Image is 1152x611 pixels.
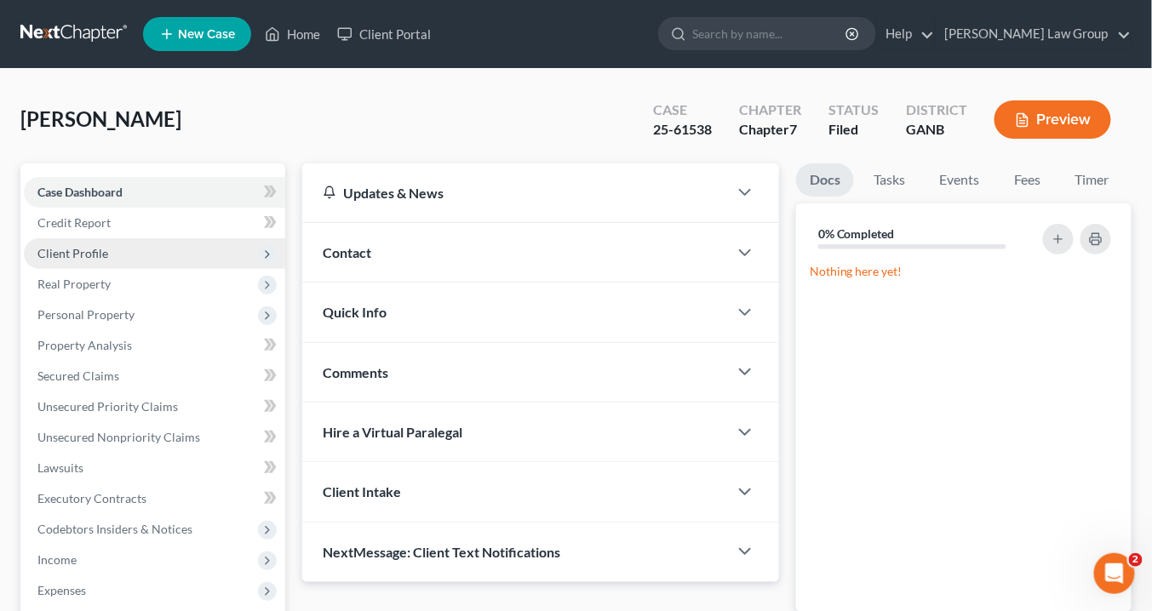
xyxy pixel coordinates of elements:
[24,330,285,361] a: Property Analysis
[24,453,285,483] a: Lawsuits
[828,120,879,140] div: Filed
[323,483,401,500] span: Client Intake
[877,19,934,49] a: Help
[323,184,708,202] div: Updates & News
[739,120,801,140] div: Chapter
[37,491,146,505] span: Executory Contracts
[692,18,848,49] input: Search by name...
[37,522,192,536] span: Codebtors Insiders & Notices
[37,583,86,597] span: Expenses
[1094,553,1135,594] iframe: Intercom live chat
[37,338,132,352] span: Property Analysis
[926,163,994,197] a: Events
[37,368,119,383] span: Secured Claims
[24,391,285,422] a: Unsecured Priority Claims
[828,100,879,120] div: Status
[37,307,135,322] span: Personal Property
[653,120,712,140] div: 25-61538
[256,19,329,49] a: Home
[20,106,181,131] span: [PERSON_NAME]
[329,19,439,49] a: Client Portal
[37,399,178,414] span: Unsecured Priority Claims
[323,364,388,380] span: Comments
[1129,553,1143,567] span: 2
[994,100,1111,139] button: Preview
[323,244,371,260] span: Contact
[789,121,797,137] span: 7
[323,424,462,440] span: Hire a Virtual Paralegal
[24,177,285,208] a: Case Dashboard
[37,430,200,444] span: Unsecured Nonpriority Claims
[24,422,285,453] a: Unsecured Nonpriority Claims
[818,226,895,241] strong: 0% Completed
[1062,163,1123,197] a: Timer
[178,28,235,41] span: New Case
[323,304,387,320] span: Quick Info
[37,185,123,199] span: Case Dashboard
[37,246,108,260] span: Client Profile
[796,163,854,197] a: Docs
[323,544,560,560] span: NextMessage: Client Text Notifications
[1000,163,1055,197] a: Fees
[24,208,285,238] a: Credit Report
[906,100,967,120] div: District
[37,277,111,291] span: Real Property
[37,215,111,230] span: Credit Report
[936,19,1131,49] a: [PERSON_NAME] Law Group
[906,120,967,140] div: GANB
[24,361,285,391] a: Secured Claims
[37,460,83,475] span: Lawsuits
[810,263,1118,280] p: Nothing here yet!
[739,100,801,120] div: Chapter
[653,100,712,120] div: Case
[37,552,77,567] span: Income
[861,163,920,197] a: Tasks
[24,483,285,514] a: Executory Contracts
